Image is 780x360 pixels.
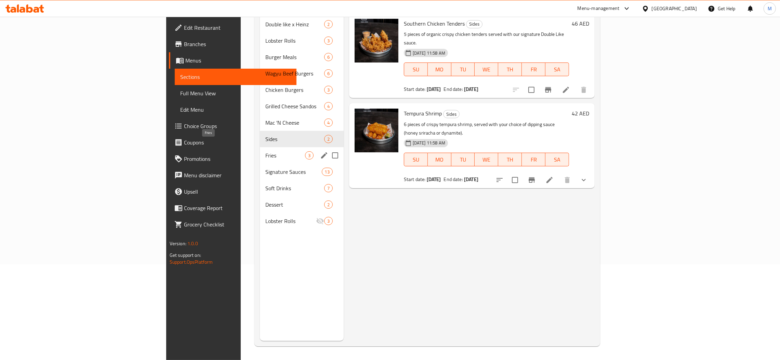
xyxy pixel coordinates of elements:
a: Edit Menu [175,101,296,118]
a: Coverage Report [169,200,296,216]
button: MO [428,63,451,76]
span: Coverage Report [184,204,291,212]
span: 13 [322,169,332,175]
span: M [768,5,772,12]
button: TU [451,153,475,166]
span: Coupons [184,138,291,147]
span: 3 [325,38,332,44]
div: Signature Sauces13 [260,164,344,180]
span: Sections [180,73,291,81]
span: 4 [325,103,332,110]
span: 3 [305,152,313,159]
button: sort-choices [491,172,508,188]
span: Sides [265,135,324,143]
svg: Inactive section [316,217,324,225]
div: items [324,184,333,192]
button: TH [498,63,522,76]
div: Lobster Rolls3 [260,32,344,49]
div: items [322,168,333,176]
div: Mac 'N Cheese4 [260,114,344,131]
svg: Show Choices [580,176,588,184]
button: SU [404,153,428,166]
a: Edit Restaurant [169,19,296,36]
button: show more [576,172,592,188]
button: WE [475,153,498,166]
span: Sides [444,110,459,118]
a: Full Menu View [175,85,296,101]
span: Menus [185,56,291,65]
a: Edit menu item [545,176,554,184]
div: items [324,200,333,209]
a: Edit menu item [562,86,570,94]
span: WE [477,65,495,74]
span: TH [501,65,519,74]
span: Wagyu Beef Burgers [265,69,324,78]
button: FR [522,63,545,76]
button: MO [428,153,451,166]
p: 5 pieces of organic crispy chicken tenders served with our signature Double Like sauce. [404,30,569,47]
a: Branches [169,36,296,52]
span: Burger Meals [265,53,324,61]
div: items [324,53,333,61]
a: Grocery Checklist [169,216,296,233]
span: SU [407,65,425,74]
button: SA [545,63,569,76]
span: Select to update [524,83,539,97]
span: SA [548,155,566,165]
span: Start date: [404,85,426,94]
span: Grocery Checklist [184,220,291,229]
div: Grilled Cheese Sandos4 [260,98,344,114]
span: 4 [325,120,332,126]
div: Mac 'N Cheese [265,119,324,127]
div: Wagyu Beef Burgers6 [260,65,344,82]
button: delete [576,82,592,98]
span: SU [407,155,425,165]
span: Promotions [184,155,291,163]
div: items [324,86,333,94]
div: items [305,151,314,160]
button: FR [522,153,545,166]
span: 2 [325,202,332,208]
button: edit [319,150,329,161]
button: delete [559,172,576,188]
p: 6 pieces of crispy tempura shrimp, served with your choice of dipping sauce (honey sriracha or dy... [404,120,569,137]
span: Double like x Heinz [265,20,324,28]
span: TU [454,155,472,165]
span: Southern Chicken Tenders [404,18,465,29]
h6: 46 AED [572,19,589,28]
a: Promotions [169,151,296,167]
span: Dessert [265,200,324,209]
b: [DATE] [427,85,441,94]
span: [DATE] 11:58 AM [410,50,448,56]
span: Edit Restaurant [184,24,291,32]
div: Chicken Burgers3 [260,82,344,98]
span: FR [525,155,543,165]
div: items [324,119,333,127]
img: Tempura Shrimp [355,109,398,152]
span: 7 [325,185,332,192]
span: Chicken Burgers [265,86,324,94]
span: Grilled Cheese Sandos [265,102,324,110]
span: Start date: [404,175,426,184]
b: [DATE] [464,175,478,184]
a: Sections [175,69,296,85]
span: Lobster Rolls [265,37,324,45]
div: [GEOGRAPHIC_DATA] [652,5,697,12]
span: Branches [184,40,291,48]
button: Branch-specific-item [540,82,556,98]
div: Lobster Rolls3 [260,213,344,229]
span: Choice Groups [184,122,291,130]
span: WE [477,155,495,165]
img: Southern Chicken Tenders [355,19,398,63]
span: Sides [466,20,482,28]
span: MO [431,155,449,165]
span: End date: [444,85,463,94]
span: Tempura Shrimp [404,108,442,119]
span: Signature Sauces [265,168,321,176]
span: Fries [265,151,305,160]
span: Soft Drinks [265,184,324,192]
span: TH [501,155,519,165]
span: Select to update [508,173,522,187]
